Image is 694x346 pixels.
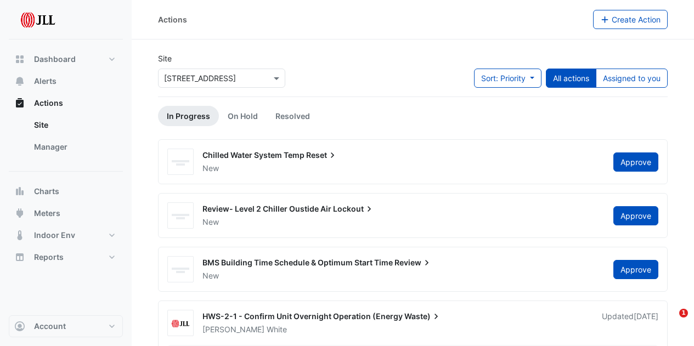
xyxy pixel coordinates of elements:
button: Charts [9,180,123,202]
span: Sort: Priority [481,73,526,83]
button: Actions [9,92,123,114]
button: Reports [9,246,123,268]
button: Account [9,315,123,337]
button: Indoor Env [9,224,123,246]
button: Sort: Priority [474,69,541,88]
button: Create Action [593,10,668,29]
span: Approve [620,265,651,274]
div: Actions [9,114,123,162]
span: 1 [679,309,688,317]
span: Meters [34,208,60,219]
span: Waste) [404,311,442,322]
span: Create Action [612,15,661,24]
a: Site [25,114,123,136]
span: Chilled Water System Temp [202,150,304,160]
span: Indoor Env [34,230,75,241]
app-icon: Reports [14,252,25,263]
span: Charts [34,186,59,197]
div: Actions [158,14,187,25]
button: Approve [613,260,658,279]
button: Assigned to you [596,69,668,88]
span: Thu 07-Aug-2025 10:25 AEST [634,311,658,321]
span: Dashboard [34,54,76,65]
span: Reset [306,150,338,161]
button: Alerts [9,70,123,92]
app-icon: Indoor Env [14,230,25,241]
span: Alerts [34,76,57,87]
a: Manager [25,136,123,158]
span: Reports [34,252,64,263]
app-icon: Meters [14,208,25,219]
span: Lockout [333,203,375,214]
button: Meters [9,202,123,224]
span: New [202,217,219,226]
label: Site [158,53,172,64]
a: In Progress [158,106,219,126]
span: Account [34,321,66,332]
span: Actions [34,98,63,109]
img: JLL QIC [168,318,193,329]
iframe: Intercom live chat [657,309,683,335]
a: Resolved [267,106,319,126]
button: All actions [546,69,596,88]
app-icon: Dashboard [14,54,25,65]
span: Approve [620,157,651,167]
span: Approve [620,211,651,220]
app-icon: Alerts [14,76,25,87]
button: Dashboard [9,48,123,70]
span: New [202,163,219,173]
span: BMS Building Time Schedule & Optimum Start Time [202,258,393,267]
img: Company Logo [13,9,63,31]
span: Review [394,257,432,268]
span: Review- Level 2 Chiller Oustide Air [202,204,331,213]
span: New [202,271,219,280]
span: White [267,324,287,335]
button: Approve [613,206,658,225]
div: Updated [602,311,658,335]
button: Approve [613,152,658,172]
a: On Hold [219,106,267,126]
span: [PERSON_NAME] [202,325,264,334]
span: HWS-2-1 - Confirm Unit Overnight Operation (Energy [202,311,403,321]
app-icon: Charts [14,186,25,197]
app-icon: Actions [14,98,25,109]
